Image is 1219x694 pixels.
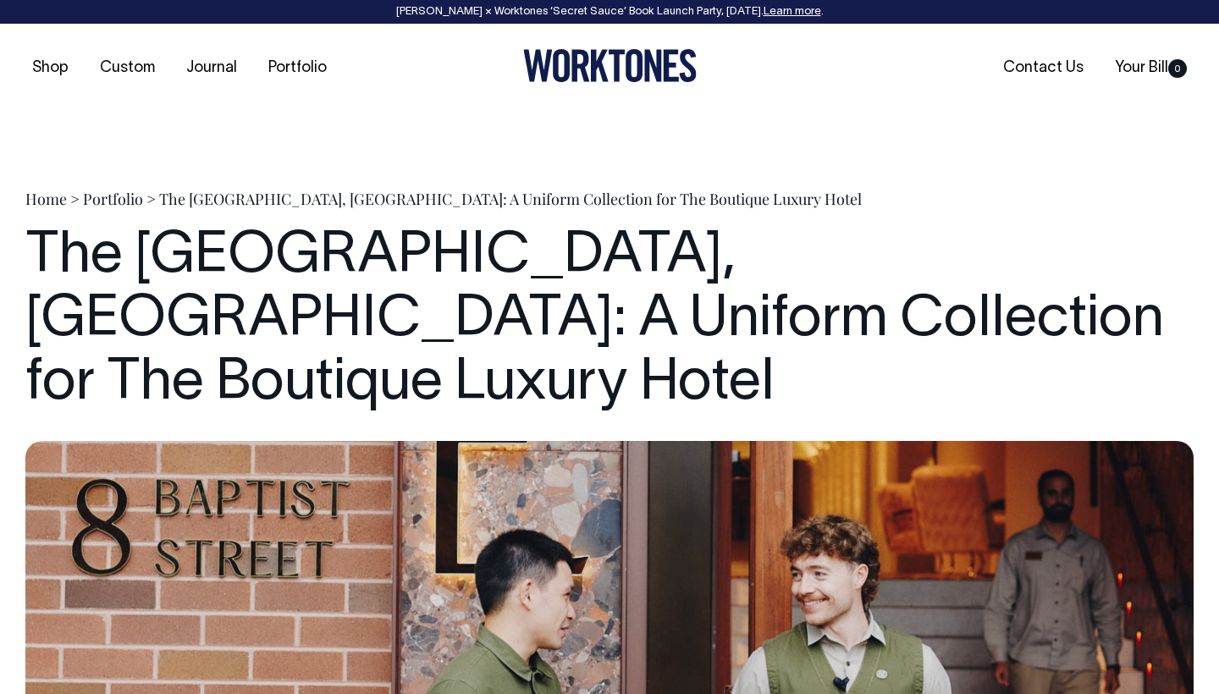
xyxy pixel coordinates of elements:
a: Your Bill0 [1108,54,1194,82]
a: Journal [179,54,244,82]
a: Home [25,189,67,209]
span: > [146,189,156,209]
a: Shop [25,54,75,82]
h1: The [GEOGRAPHIC_DATA], [GEOGRAPHIC_DATA]: A Uniform Collection for The Boutique Luxury Hotel [25,226,1194,416]
span: The [GEOGRAPHIC_DATA], [GEOGRAPHIC_DATA]: A Uniform Collection for The Boutique Luxury Hotel [159,189,862,209]
div: [PERSON_NAME] × Worktones ‘Secret Sauce’ Book Launch Party, [DATE]. . [17,6,1202,18]
a: Contact Us [996,54,1090,82]
a: Custom [93,54,162,82]
a: Portfolio [262,54,334,82]
span: > [70,189,80,209]
span: 0 [1168,59,1187,78]
a: Learn more [764,7,821,17]
a: Portfolio [83,189,143,209]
